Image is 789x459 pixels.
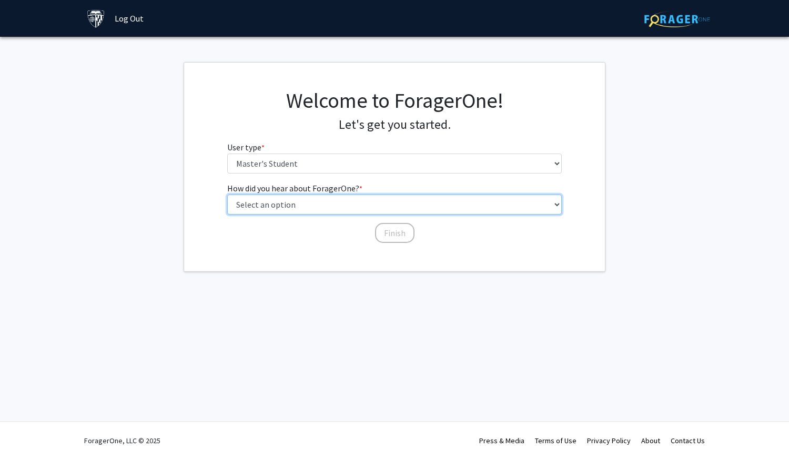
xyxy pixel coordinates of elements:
a: Terms of Use [535,436,576,445]
div: ForagerOne, LLC © 2025 [84,422,160,459]
label: How did you hear about ForagerOne? [227,182,362,195]
a: Press & Media [479,436,524,445]
a: About [641,436,660,445]
h1: Welcome to ForagerOne! [227,88,562,113]
img: ForagerOne Logo [644,11,710,27]
button: Finish [375,223,414,243]
a: Privacy Policy [587,436,631,445]
iframe: Chat [8,412,45,451]
a: Contact Us [671,436,705,445]
h4: Let's get you started. [227,117,562,132]
label: User type [227,141,265,154]
img: Johns Hopkins University Logo [87,9,105,28]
